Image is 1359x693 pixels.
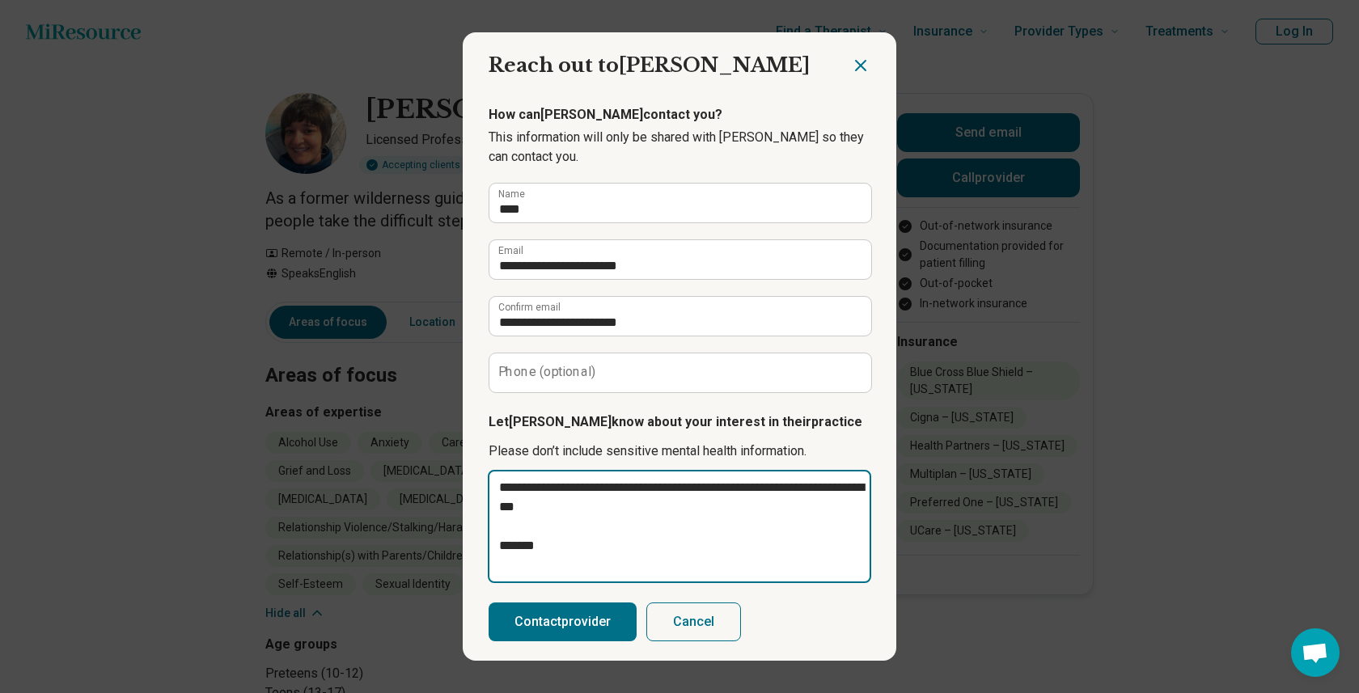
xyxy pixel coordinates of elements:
[489,602,637,641] button: Contactprovider
[498,189,525,199] label: Name
[489,105,870,125] p: How can [PERSON_NAME] contact you?
[498,366,596,378] label: Phone (optional)
[498,302,561,312] label: Confirm email
[851,56,870,75] button: Close dialog
[646,602,741,641] button: Cancel
[489,412,870,432] p: Let [PERSON_NAME] know about your interest in their practice
[498,246,523,256] label: Email
[489,53,810,77] span: Reach out to [PERSON_NAME]
[489,442,870,461] p: Please don’t include sensitive mental health information.
[489,128,870,167] p: This information will only be shared with [PERSON_NAME] so they can contact you.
